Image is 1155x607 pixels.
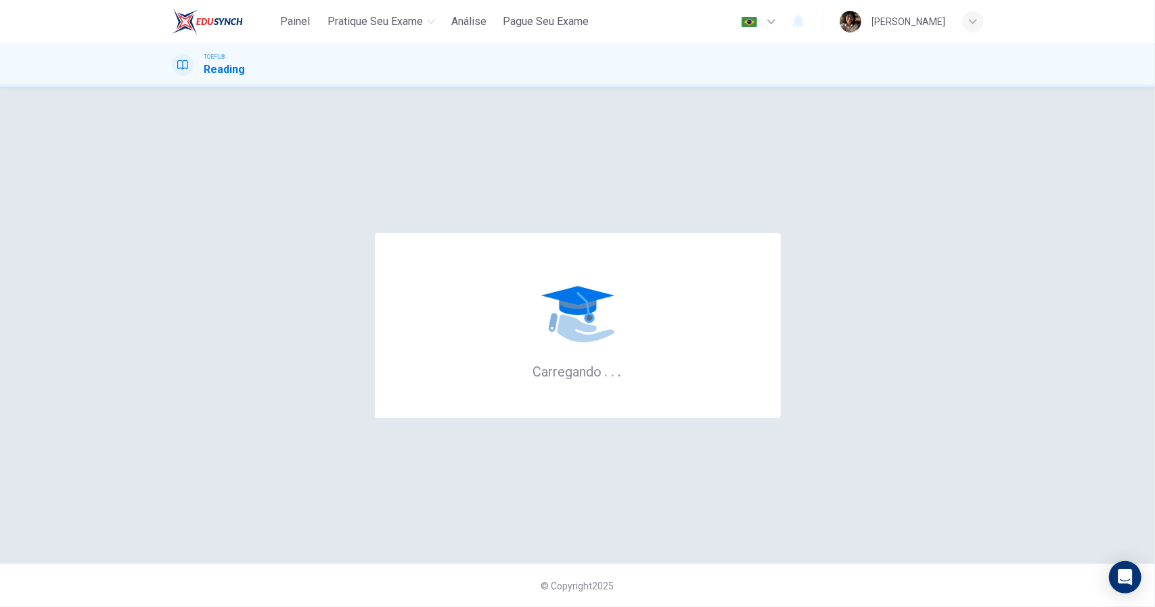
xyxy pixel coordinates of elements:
img: Profile picture [840,11,861,32]
span: © Copyright 2025 [541,581,614,591]
span: Pague Seu Exame [503,14,589,30]
div: Open Intercom Messenger [1109,561,1141,593]
h6: . [618,359,622,381]
button: Painel [273,9,317,34]
button: Análise [446,9,492,34]
img: pt [741,17,758,27]
span: Pratique seu exame [327,14,423,30]
img: EduSynch logo [172,8,243,35]
button: Pratique seu exame [322,9,440,34]
span: Painel [280,14,310,30]
h6: Carregando [533,362,622,380]
span: Análise [451,14,486,30]
a: EduSynch logo [172,8,274,35]
button: Pague Seu Exame [497,9,594,34]
h1: Reading [204,62,246,78]
span: TOEFL® [204,52,226,62]
h6: . [611,359,616,381]
div: [PERSON_NAME] [872,14,946,30]
h6: . [604,359,609,381]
